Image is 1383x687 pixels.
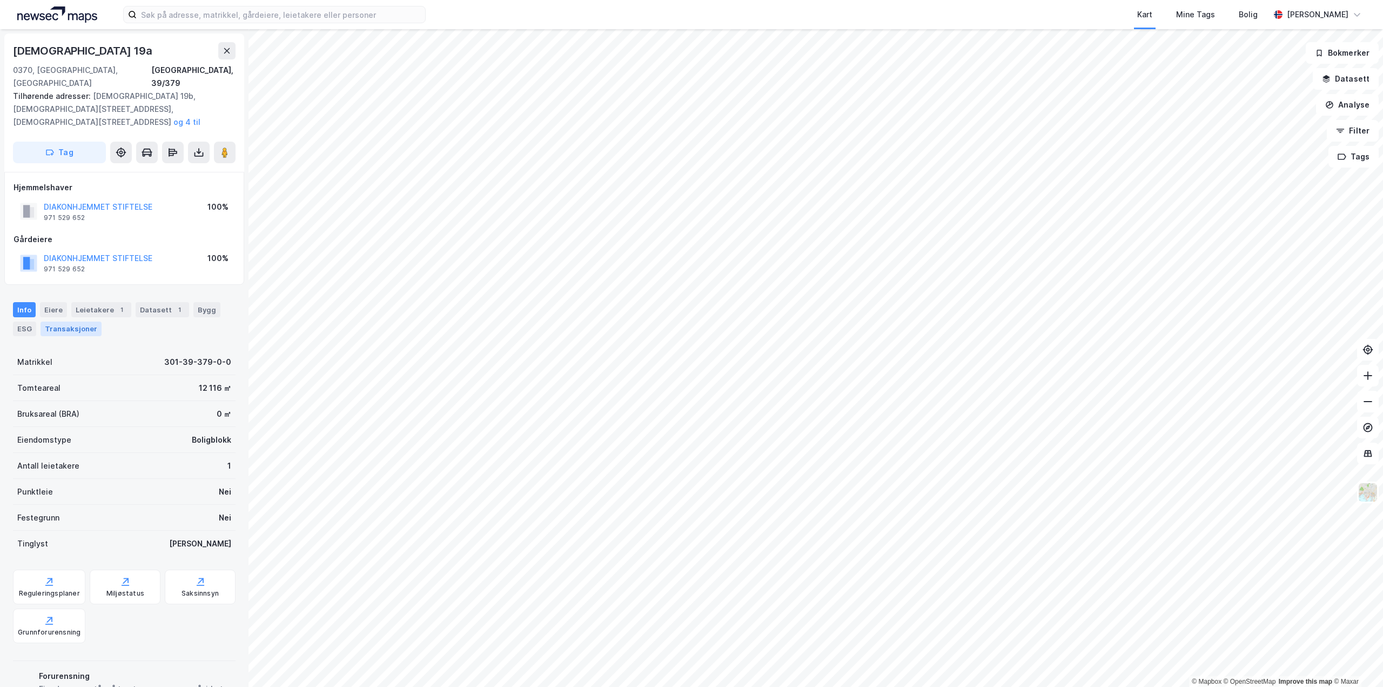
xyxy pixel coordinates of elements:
[182,589,219,598] div: Saksinnsyn
[17,408,79,421] div: Bruksareal (BRA)
[217,408,231,421] div: 0 ㎡
[1329,635,1383,687] iframe: Chat Widget
[207,201,229,214] div: 100%
[18,628,80,637] div: Grunnforurensning
[17,6,97,23] img: logo.a4113a55bc3d86da70a041830d287a7e.svg
[17,382,61,395] div: Tomteareal
[219,511,231,524] div: Nei
[1287,8,1348,21] div: [PERSON_NAME]
[17,511,59,524] div: Festegrunn
[1279,678,1332,685] a: Improve this map
[192,433,231,446] div: Boligblokk
[13,302,36,317] div: Info
[17,356,52,369] div: Matrikkel
[1358,482,1378,503] img: Z
[17,433,71,446] div: Eiendomstype
[17,459,79,472] div: Antall leietakere
[1328,146,1379,168] button: Tags
[17,485,53,498] div: Punktleie
[151,64,236,90] div: [GEOGRAPHIC_DATA], 39/379
[1224,678,1276,685] a: OpenStreetMap
[44,265,85,274] div: 971 529 652
[169,537,231,550] div: [PERSON_NAME]
[13,322,36,336] div: ESG
[14,181,235,194] div: Hjemmelshaver
[17,537,48,550] div: Tinglyst
[137,6,425,23] input: Søk på adresse, matrikkel, gårdeiere, leietakere eller personer
[1239,8,1258,21] div: Bolig
[40,302,67,317] div: Eiere
[1306,42,1379,64] button: Bokmerker
[14,233,235,246] div: Gårdeiere
[1316,94,1379,116] button: Analyse
[1176,8,1215,21] div: Mine Tags
[39,670,231,683] div: Forurensning
[1192,678,1221,685] a: Mapbox
[207,252,229,265] div: 100%
[1313,68,1379,90] button: Datasett
[193,302,220,317] div: Bygg
[13,64,151,90] div: 0370, [GEOGRAPHIC_DATA], [GEOGRAPHIC_DATA]
[164,356,231,369] div: 301-39-379-0-0
[1329,635,1383,687] div: Kontrollprogram for chat
[71,302,131,317] div: Leietakere
[13,142,106,163] button: Tag
[19,589,80,598] div: Reguleringsplaner
[106,589,144,598] div: Miljøstatus
[136,302,189,317] div: Datasett
[1327,120,1379,142] button: Filter
[13,91,93,101] span: Tilhørende adresser:
[44,214,85,222] div: 971 529 652
[41,322,102,336] div: Transaksjoner
[13,42,155,59] div: [DEMOGRAPHIC_DATA] 19a
[174,304,185,315] div: 1
[219,485,231,498] div: Nei
[199,382,231,395] div: 12 116 ㎡
[1137,8,1152,21] div: Kart
[227,459,231,472] div: 1
[116,304,127,315] div: 1
[13,90,227,129] div: [DEMOGRAPHIC_DATA] 19b, [DEMOGRAPHIC_DATA][STREET_ADDRESS], [DEMOGRAPHIC_DATA][STREET_ADDRESS]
